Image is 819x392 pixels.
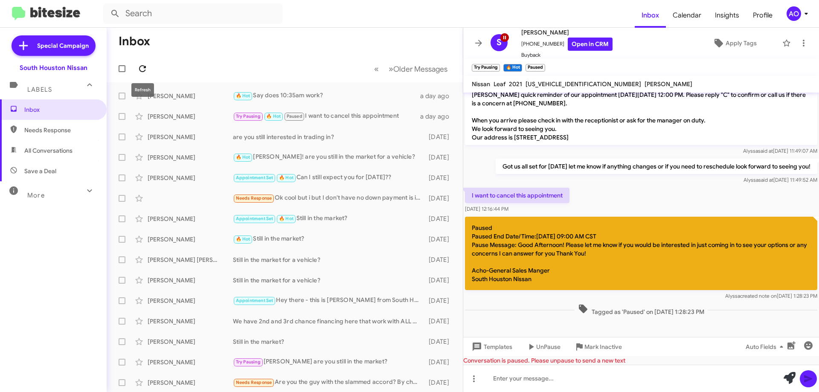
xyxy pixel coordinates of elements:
span: Mark Inactive [584,339,622,354]
span: S [497,36,502,49]
span: 🔥 Hot [279,216,293,221]
button: Apply Tags [691,35,778,51]
p: Got us all set for [DATE] let me know if anything changes or if you need to reschedule look forwa... [496,159,817,174]
div: Still in the market? [233,234,424,244]
span: 2021 [509,80,522,88]
a: Profile [746,3,779,28]
div: [DATE] [424,378,456,387]
span: Nissan [472,80,490,88]
a: Inbox [635,3,666,28]
div: [PERSON_NAME]! are you still in the market for a vehicle? [233,152,424,162]
a: Open in CRM [568,38,613,51]
div: [DATE] [424,215,456,223]
div: [PERSON_NAME] [148,276,233,285]
span: Alyssa [DATE] 11:49:52 AM [743,177,817,183]
span: Older Messages [393,64,447,74]
a: Special Campaign [12,35,96,56]
a: Insights [708,3,746,28]
span: [PERSON_NAME] [645,80,692,88]
div: [DATE] [424,153,456,162]
span: Templates [470,339,512,354]
span: 🔥 Hot [236,154,250,160]
p: [PERSON_NAME] quick reminder of our appointment [DATE][DATE] 12:00 PM. Please reply "C" to confir... [465,87,817,145]
div: Say does 10:35am work? [233,91,420,101]
div: [PERSON_NAME] [148,112,233,121]
div: Still in the market for a vehicle? [233,276,424,285]
span: Needs Response [24,126,97,134]
div: [DATE] [424,337,456,346]
div: [DATE] [424,194,456,203]
div: Still in the market for a vehicle? [233,256,424,264]
input: Search [103,3,282,24]
button: Previous [369,60,384,78]
button: Templates [463,339,519,354]
span: [PERSON_NAME] [521,27,613,38]
div: Refresh [131,83,154,97]
span: » [389,64,393,74]
div: are you still interested in trading in? [233,133,424,141]
span: Paused [287,113,302,119]
span: Alyssa [DATE] 1:28:23 PM [725,293,817,299]
button: UnPause [519,339,567,354]
p: Paused Paused End Date/Time:[DATE] 09:00 AM CST Pause Message: Good Afternoon! Please let me know... [465,217,817,290]
span: Apply Tags [726,35,757,51]
span: Inbox [24,105,97,114]
div: Conversation is paused. Please unpause to send a new text [463,356,819,365]
a: Calendar [666,3,708,28]
span: [PHONE_NUMBER] [521,38,613,51]
div: [PERSON_NAME] [148,215,233,223]
div: Can I still expect you for [DATE]?? [233,173,424,183]
div: We have 2nd and 3rd chance financing here that work with ALL credit types. [233,317,424,325]
span: 🔥 Hot [236,236,250,242]
button: Next [383,60,453,78]
span: Appointment Set [236,298,273,303]
span: 🔥 Hot [279,175,293,180]
small: Paused [526,64,545,72]
span: [US_VEHICLE_IDENTIFICATION_NUMBER] [526,80,641,88]
div: [DATE] [424,235,456,244]
div: [DATE] [424,317,456,325]
span: Buyback [521,51,613,59]
small: 🔥 Hot [503,64,522,72]
div: [PERSON_NAME] [148,153,233,162]
div: Still in the market? [233,337,424,346]
div: [PERSON_NAME] are you still in the market? [233,357,424,367]
span: Alyssa [DATE] 11:49:07 AM [743,148,817,154]
span: Needs Response [236,380,272,385]
span: All Conversations [24,146,73,155]
span: Appointment Set [236,216,273,221]
span: 🔥 Hot [236,93,250,99]
span: Labels [27,86,52,93]
span: Needs Response [236,195,272,201]
nav: Page navigation example [369,60,453,78]
span: [DATE] 12:16:44 PM [465,206,508,212]
span: « [374,64,379,74]
div: [PERSON_NAME] [148,133,233,141]
span: Appointment Set [236,175,273,180]
span: Auto Fields [746,339,787,354]
small: Try Pausing [472,64,500,72]
div: Are you the guy with the slammed accord? By chance [233,377,424,387]
span: More [27,192,45,199]
div: a day ago [420,92,456,100]
div: South Houston Nissan [20,64,87,72]
span: said at [758,148,773,154]
div: [DATE] [424,358,456,366]
button: Auto Fields [739,339,793,354]
div: [DATE] [424,276,456,285]
div: [PERSON_NAME] [148,92,233,100]
div: [DATE] [424,174,456,182]
span: created note on [740,293,777,299]
div: [PERSON_NAME] [148,235,233,244]
p: I want to cancel this appointment [465,188,569,203]
span: Try Pausing [236,359,261,365]
div: [PERSON_NAME] [148,378,233,387]
span: Special Campaign [37,41,89,50]
div: AO [787,6,801,21]
div: a day ago [420,112,456,121]
div: [DATE] [424,256,456,264]
span: UnPause [536,339,561,354]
